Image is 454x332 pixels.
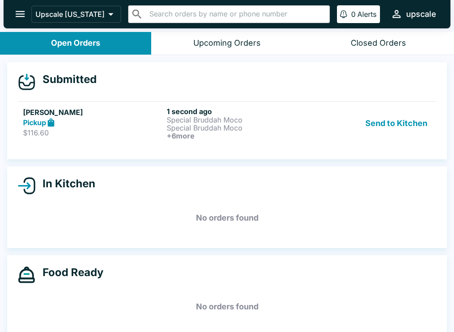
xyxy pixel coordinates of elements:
h6: + 6 more [167,132,307,140]
div: Upcoming Orders [193,38,261,48]
a: [PERSON_NAME]Pickup$116.601 second agoSpecial Bruddah MocoSpecial Bruddah Moco+6moreSend to Kitchen [18,101,436,145]
strong: Pickup [23,118,46,127]
button: Upscale [US_STATE] [31,6,121,23]
button: open drawer [9,3,31,25]
button: upscale [387,4,440,24]
h4: Food Ready [35,266,103,279]
div: upscale [406,9,436,20]
h5: No orders found [18,202,436,234]
p: Special Bruddah Moco [167,116,307,124]
h5: No orders found [18,291,436,323]
p: Alerts [357,10,376,19]
h6: 1 second ago [167,107,307,116]
h4: Submitted [35,73,97,86]
input: Search orders by name or phone number [147,8,326,20]
p: Upscale [US_STATE] [35,10,105,19]
h4: In Kitchen [35,177,95,190]
div: Open Orders [51,38,100,48]
div: Closed Orders [351,38,406,48]
p: Special Bruddah Moco [167,124,307,132]
p: $116.60 [23,128,163,137]
h5: [PERSON_NAME] [23,107,163,118]
p: 0 [351,10,356,19]
button: Send to Kitchen [362,107,431,140]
